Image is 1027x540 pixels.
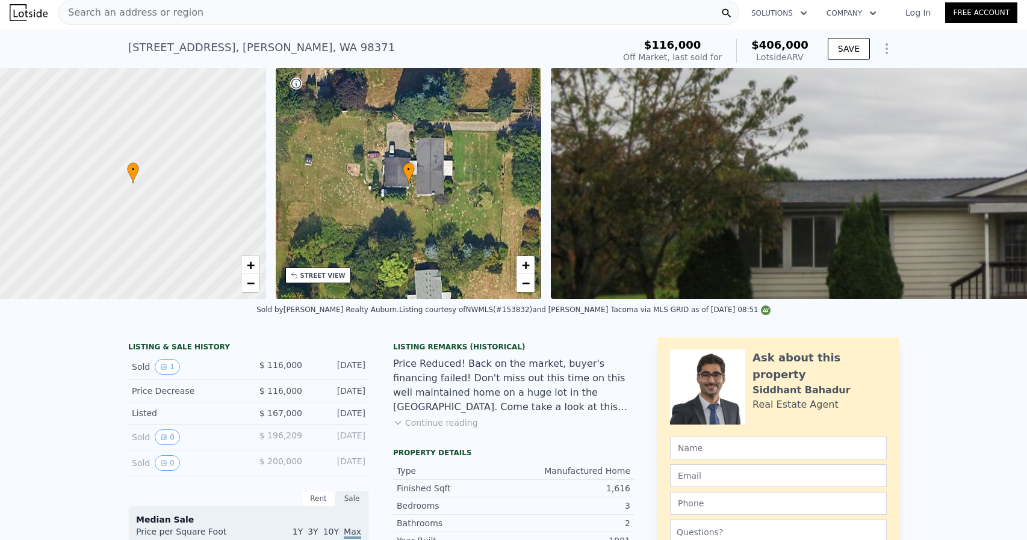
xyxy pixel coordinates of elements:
button: Show Options [875,37,899,61]
a: Free Account [945,2,1017,23]
button: Continue reading [393,417,478,429]
div: Listing courtesy of NWMLS (#153832) and [PERSON_NAME] Tacoma via MLS GRID as of [DATE] 08:51 [399,305,771,314]
button: SAVE [828,38,870,60]
div: Lotside ARV [751,51,808,63]
button: View historical data [155,429,180,445]
span: • [403,164,415,175]
span: $406,000 [751,38,808,51]
input: Name [670,437,887,459]
div: Listing Remarks (Historical) [393,342,634,352]
span: + [522,257,530,272]
div: [STREET_ADDRESS] , [PERSON_NAME] , WA 98371 [128,39,395,56]
div: Sale [335,491,369,506]
div: 2 [513,517,630,529]
div: Real Estate Agent [752,397,839,412]
div: [DATE] [312,359,365,375]
span: 3Y [308,527,318,536]
a: Zoom in [517,256,535,274]
span: $116,000 [644,38,701,51]
span: + [246,257,254,272]
div: • [403,162,415,183]
input: Email [670,464,887,487]
span: Search an address or region [58,5,203,20]
div: Ask about this property [752,349,887,383]
a: Log In [891,7,945,19]
a: Zoom out [517,274,535,292]
div: 1,616 [513,482,630,494]
div: Type [397,465,513,477]
span: 10Y [323,527,339,536]
div: Price Reduced! Back on the market, buyer's financing failed! Don't miss out this time on this wel... [393,357,634,414]
div: 3 [513,500,630,512]
div: Sold [132,359,239,375]
div: Sold [132,429,239,445]
button: Solutions [742,2,817,24]
div: [DATE] [312,407,365,419]
div: Sold [132,455,239,471]
img: NWMLS Logo [761,305,771,315]
button: View historical data [155,455,180,471]
div: Manufactured Home [513,465,630,477]
div: Rent [302,491,335,506]
div: Siddhant Bahadur [752,383,851,397]
span: Max [344,527,361,539]
div: Bedrooms [397,500,513,512]
span: $ 196,209 [259,431,302,440]
div: Property details [393,448,634,458]
span: − [522,275,530,290]
input: Phone [670,492,887,515]
span: − [246,275,254,290]
button: Company [817,2,886,24]
div: STREET VIEW [300,271,346,280]
button: View historical data [155,359,180,375]
div: Off Market, last sold for [623,51,722,63]
a: Zoom out [241,274,259,292]
span: 1Y [293,527,303,536]
div: [DATE] [312,429,365,445]
span: $ 167,000 [259,408,302,418]
span: $ 116,000 [259,360,302,370]
a: Zoom in [241,256,259,274]
div: Sold by [PERSON_NAME] Realty Auburn . [256,305,399,314]
img: Lotside [10,4,48,21]
div: [DATE] [312,455,365,471]
div: • [127,162,139,183]
div: Listed [132,407,239,419]
span: • [127,164,139,175]
div: Price Decrease [132,385,239,397]
div: LISTING & SALE HISTORY [128,342,369,354]
span: $ 116,000 [259,386,302,396]
div: Bathrooms [397,517,513,529]
div: Median Sale [136,514,361,526]
span: $ 200,000 [259,456,302,466]
div: [DATE] [312,385,365,397]
div: Finished Sqft [397,482,513,494]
